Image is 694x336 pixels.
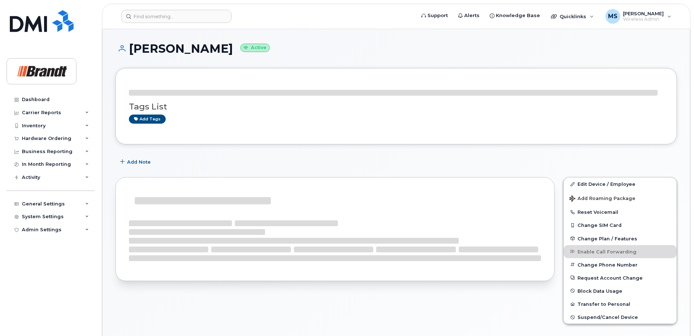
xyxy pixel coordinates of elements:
[129,102,663,111] h3: Tags List
[577,236,637,241] span: Change Plan / Features
[569,196,635,203] span: Add Roaming Package
[564,205,677,219] button: Reset Voicemail
[564,232,677,245] button: Change Plan / Features
[564,191,677,205] button: Add Roaming Package
[564,297,677,311] button: Transfer to Personal
[577,315,638,320] span: Suspend/Cancel Device
[564,177,677,191] a: Edit Device / Employee
[129,115,166,124] a: Add tags
[564,219,677,232] button: Change SIM Card
[577,249,636,254] span: Enable Call Forwarding
[564,258,677,271] button: Change Phone Number
[240,44,270,52] small: Active
[564,271,677,284] button: Request Account Change
[115,42,677,55] h1: [PERSON_NAME]
[564,284,677,297] button: Block Data Usage
[115,155,157,168] button: Add Note
[564,245,677,258] button: Enable Call Forwarding
[564,311,677,324] button: Suspend/Cancel Device
[127,159,151,165] span: Add Note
